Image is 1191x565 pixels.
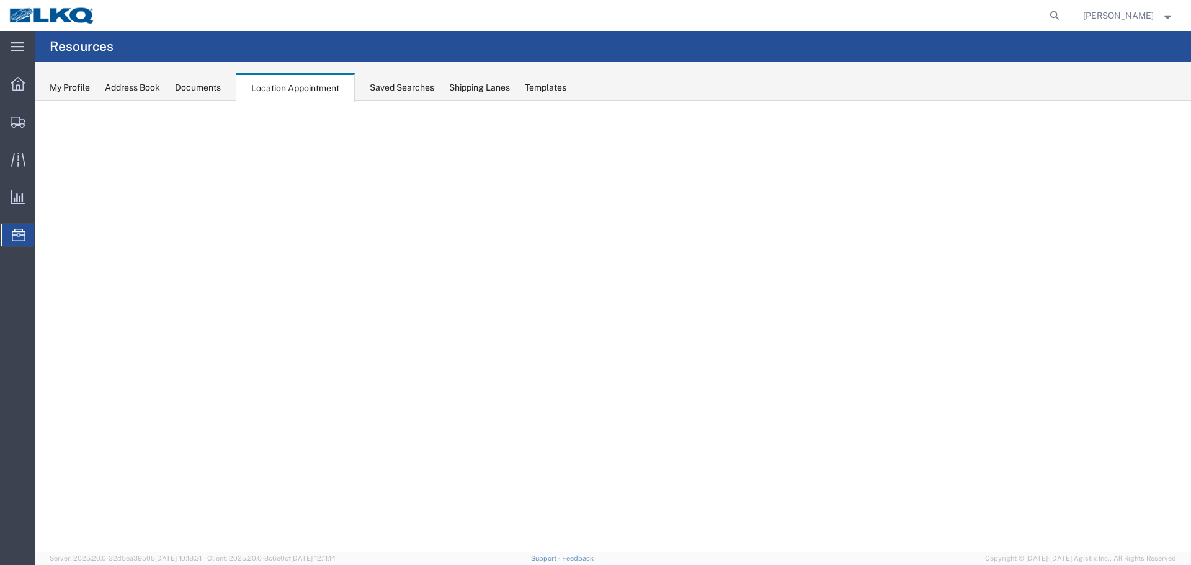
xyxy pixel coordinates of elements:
span: [DATE] 12:11:14 [291,554,336,562]
div: Templates [525,81,566,94]
iframe: FS Legacy Container [35,101,1191,552]
button: [PERSON_NAME] [1082,8,1174,23]
span: Client: 2025.20.0-8c6e0cf [207,554,336,562]
div: Address Book [105,81,160,94]
div: Location Appointment [236,73,355,102]
span: Copyright © [DATE]-[DATE] Agistix Inc., All Rights Reserved [985,553,1176,564]
h4: Resources [50,31,114,62]
span: William Haney [1083,9,1154,22]
div: Documents [175,81,221,94]
div: Shipping Lanes [449,81,510,94]
div: My Profile [50,81,90,94]
span: [DATE] 10:18:31 [155,554,202,562]
span: Server: 2025.20.0-32d5ea39505 [50,554,202,562]
div: Saved Searches [370,81,434,94]
img: logo [9,6,96,25]
a: Feedback [562,554,594,562]
a: Support [531,554,562,562]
